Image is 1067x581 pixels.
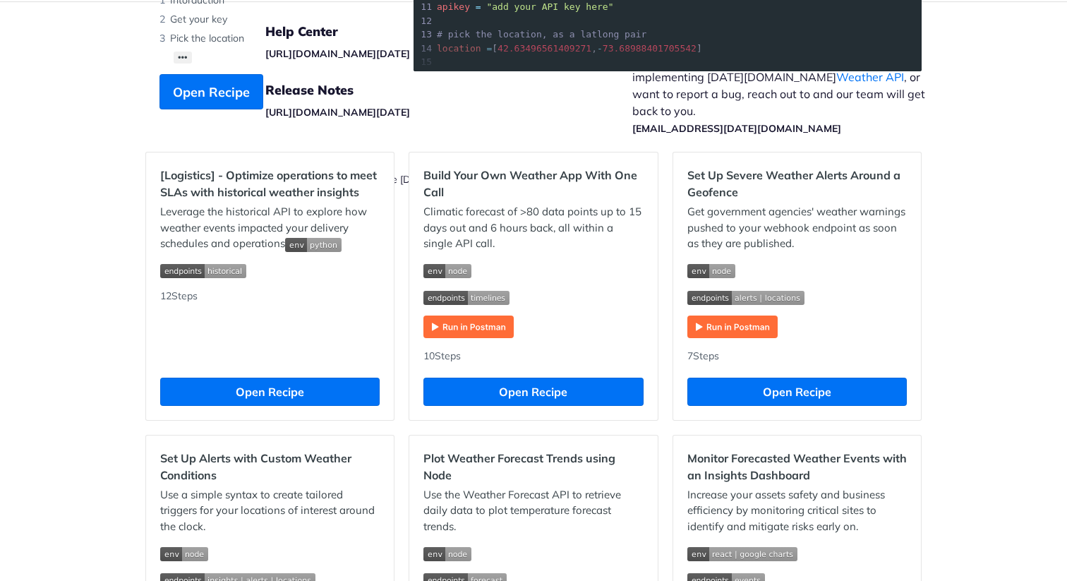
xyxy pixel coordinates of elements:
[423,289,643,305] span: Expand image
[285,236,342,250] span: Expand image
[160,167,380,200] h2: [Logistics] - Optimize operations to meet SLAs with historical weather insights
[160,263,380,279] span: Expand image
[423,450,643,484] h2: Plot Weather Forecast Trends using Node
[687,167,907,200] h2: Set Up Severe Weather Alerts Around a Geofence
[423,263,643,279] span: Expand image
[687,289,907,305] span: Expand image
[687,204,907,252] p: Get government agencies' weather warnings pushed to your webhook endpoint as soon as they are pub...
[687,450,907,484] h2: Monitor Forecasted Weather Events with an Insights Dashboard
[687,263,907,279] span: Expand image
[687,291,804,305] img: endpoint
[285,238,342,252] img: env
[423,204,643,252] p: Climatic forecast of >80 data points up to 15 days out and 6 hours back, all within a single API ...
[159,10,385,29] li: Get your key
[160,450,380,484] h2: Set Up Alerts with Custom Weather Conditions
[423,316,514,338] img: Run in Postman
[160,487,380,535] p: Use a simple syntax to create tailored triggers for your locations of interest around the clock.
[173,83,250,102] span: Open Recipe
[160,547,208,561] img: env
[687,547,797,561] img: env
[423,487,643,535] p: Use the Weather Forecast API to retrieve daily data to plot temperature forecast trends.
[159,74,263,109] button: Open Recipe
[423,291,510,305] img: endpoint
[687,349,907,364] div: 7 Steps
[687,319,778,333] a: Expand image
[160,289,380,364] div: 12 Steps
[160,264,246,278] img: endpoint
[160,204,380,252] p: Leverage the historical API to explore how weather events impacted your delivery schedules and op...
[687,316,778,338] img: Run in Postman
[174,52,192,64] button: •••
[687,545,907,561] span: Expand image
[687,264,735,278] img: env
[687,378,907,406] button: Open Recipe
[423,167,643,200] h2: Build Your Own Weather App With One Call
[423,264,471,278] img: env
[160,378,380,406] button: Open Recipe
[423,319,514,333] a: Expand image
[423,349,643,364] div: 10 Steps
[423,378,643,406] button: Open Recipe
[159,29,385,48] li: Pick the location
[687,487,907,535] p: Increase your assets safety and business efficiency by monitoring critical sites to identify and ...
[423,545,643,561] span: Expand image
[423,547,471,561] img: env
[160,545,380,561] span: Expand image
